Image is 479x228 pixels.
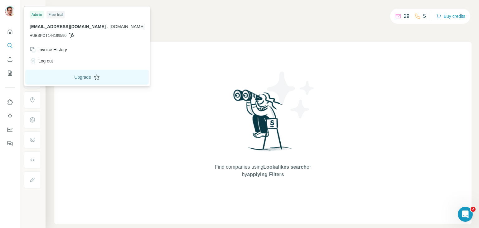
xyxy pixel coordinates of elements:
button: Quick start [5,26,15,37]
button: My lists [5,67,15,79]
p: 29 [404,12,409,20]
button: Dashboard [5,124,15,135]
p: 5 [423,12,426,20]
div: Invoice History [30,47,67,53]
img: Avatar [5,6,15,16]
span: applying Filters [247,172,284,177]
div: Log out [30,58,53,64]
button: Search [5,40,15,51]
span: Find companies using or by [213,163,313,178]
button: Enrich CSV [5,54,15,65]
button: Show [19,4,45,13]
button: Upgrade [25,70,149,85]
span: Lookalikes search [263,164,307,170]
img: Surfe Illustration - Woman searching with binoculars [230,88,295,157]
button: Use Surfe on LinkedIn [5,97,15,108]
button: Use Surfe API [5,110,15,121]
span: . [107,24,108,29]
span: [DOMAIN_NAME] [109,24,144,29]
span: [EMAIL_ADDRESS][DOMAIN_NAME] [30,24,106,29]
span: 2 [471,207,476,212]
button: Buy credits [436,12,465,21]
button: Feedback [5,138,15,149]
h4: Search [54,7,472,16]
iframe: Intercom live chat [458,207,473,222]
img: Surfe Illustration - Stars [263,67,319,123]
div: Admin [30,11,44,18]
span: HUBSPOT144199590 [30,33,66,38]
div: Free trial [46,11,65,18]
